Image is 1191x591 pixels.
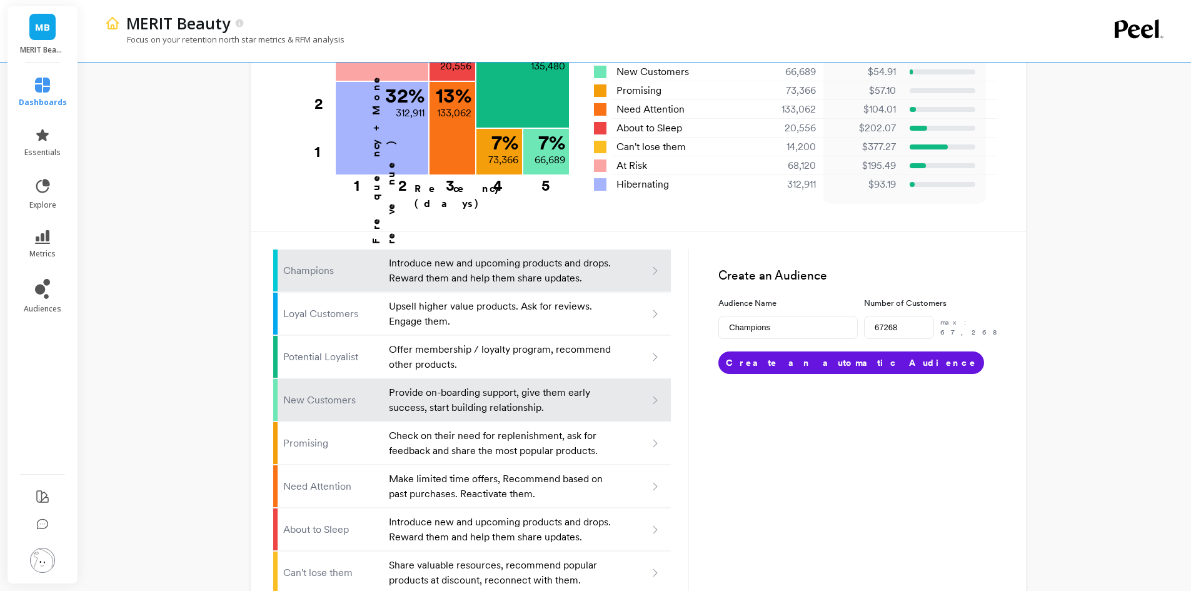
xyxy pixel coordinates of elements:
[833,64,896,79] p: $54.91
[314,81,334,127] div: 2
[616,83,661,98] span: Promising
[396,106,425,121] p: 312,911
[538,133,565,153] p: 7 %
[385,86,425,106] p: 32 %
[283,436,381,451] p: Promising
[616,177,669,192] span: Hibernating
[741,83,831,98] div: 73,366
[718,267,1003,285] h3: Create an Audience
[718,297,857,310] label: Audience Name
[35,20,50,34] span: MB
[314,128,334,176] div: 1
[126,13,230,34] p: MERIT Beauty
[415,181,568,211] p: Recency (days)
[19,98,67,108] span: dashboards
[741,121,831,136] div: 20,556
[389,428,613,458] p: Check on their need for replenishment, ask for feedback and share the most popular products.
[29,249,56,259] span: metrics
[616,102,685,117] span: Need Attention
[389,558,613,588] p: Share valuable resources, recommend popular products at discount, reconnect with them.
[864,316,933,339] input: e.g. 500
[389,299,613,329] p: Upsell higher value products. Ask for reviews. Engage them.
[718,316,857,339] input: e.g. Black friday
[283,263,381,278] p: Champions
[741,158,831,173] div: 68,120
[833,121,896,136] p: $202.07
[24,148,61,158] span: essentials
[616,64,689,79] span: New Customers
[864,297,1003,310] label: Number of Customers
[389,472,613,502] p: Make limited time offers, Recommend based on past purchases. Reactivate them.
[491,133,518,153] p: 7 %
[389,515,613,545] p: Introduce new and upcoming products and drops. Reward them and help them share updates.
[283,565,381,580] p: Can't lose them
[105,34,344,45] p: Focus on your retention north star metrics & RFM analysis
[522,176,569,188] div: 5
[29,200,56,210] span: explore
[105,16,120,31] img: header icon
[379,176,426,188] div: 2
[940,317,1003,338] p: max: 67,268
[283,393,381,408] p: New Customers
[741,177,831,192] div: 312,911
[283,350,381,365] p: Potential Loyalist
[30,548,55,573] img: profile picture
[741,139,831,154] div: 14,200
[283,522,381,537] p: About to Sleep
[833,158,896,173] p: $195.49
[833,177,896,192] p: $93.19
[331,176,383,188] div: 1
[833,102,896,117] p: $104.01
[741,102,831,117] div: 133,062
[535,153,565,168] p: 66,689
[389,385,613,415] p: Provide on-boarding support, give them early success, start building relationship.
[833,139,896,154] p: $377.27
[616,158,647,173] span: At Risk
[474,176,522,188] div: 4
[20,45,66,55] p: MERIT Beauty
[616,139,686,154] span: Can't lose them
[833,83,896,98] p: $57.10
[437,106,471,121] p: 133,062
[283,479,381,494] p: Need Attention
[283,306,381,321] p: Loyal Customers
[436,86,471,106] p: 13 %
[440,59,471,74] p: 20,556
[488,153,518,168] p: 73,366
[389,342,613,372] p: Offer membership / loyalty program, recommend other products.
[426,176,474,188] div: 3
[741,64,831,79] div: 66,689
[389,256,613,286] p: Introduce new and upcoming products and drops. Reward them and help them share updates.
[616,121,682,136] span: About to Sleep
[24,304,61,314] span: audiences
[718,351,984,374] button: Create an automatic Audience
[531,59,565,74] p: 135,480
